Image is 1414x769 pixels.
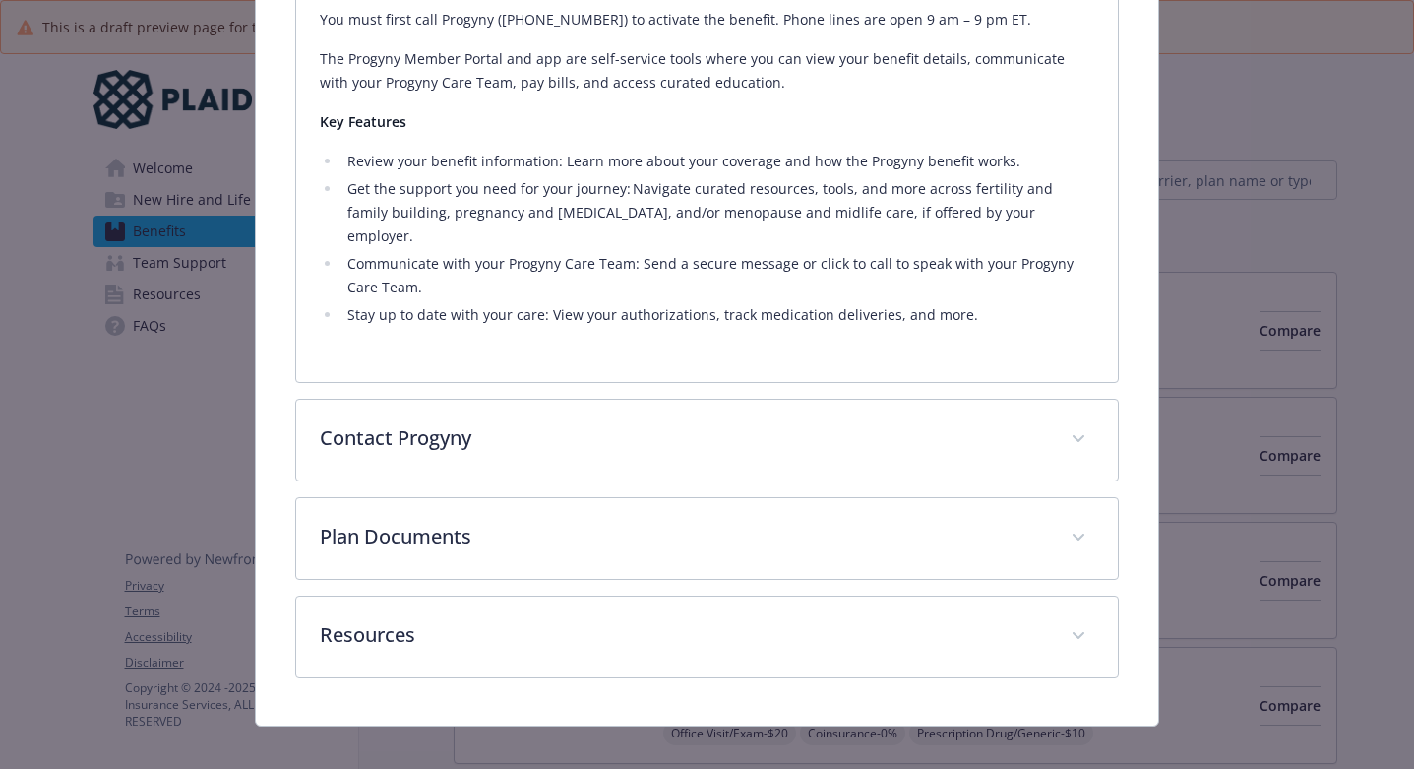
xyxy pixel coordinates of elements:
li: Review your benefit information: Learn more about your coverage and how the Progyny benefit works. [341,150,1095,173]
p: You must first call Progyny ([PHONE_NUMBER]) to activate the benefit. Phone lines are open 9 am –... [320,8,1095,32]
li: Stay up to date with your care: View your authorizations, track medication deliveries, and more. [341,303,1095,327]
strong: Key Features [320,112,406,131]
div: Contact Progyny [296,400,1119,481]
li: Get the support you need for your journey: Navigate curated resources, tools, and more across fer... [341,177,1095,248]
p: Resources [320,620,1048,650]
div: Plan Documents [296,498,1119,579]
li: Communicate with your Progyny Care Team: Send a secure message or click to call to speak with you... [341,252,1095,299]
p: The Progyny Member Portal and app are self-service tools where you can view your benefit details,... [320,47,1095,95]
p: Contact Progyny [320,423,1048,453]
p: Plan Documents [320,522,1048,551]
div: Resources [296,597,1119,677]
